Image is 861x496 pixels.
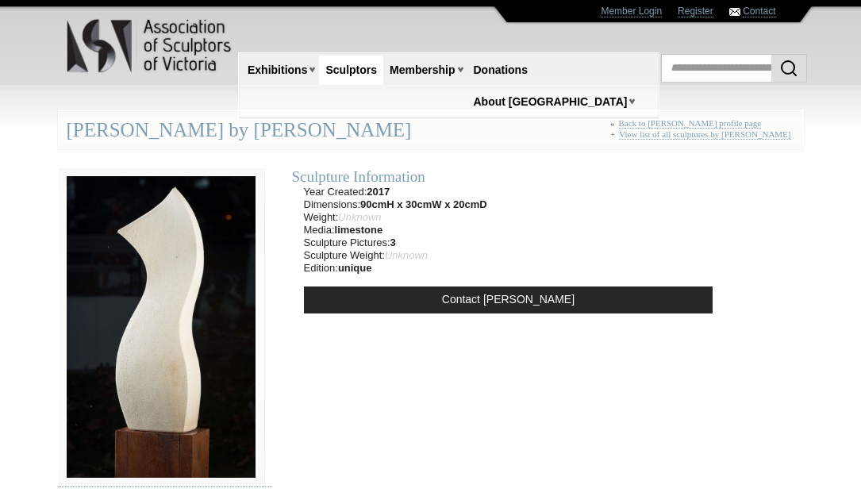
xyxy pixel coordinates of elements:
[383,56,461,85] a: Membership
[385,249,428,261] span: Unknown
[338,211,381,223] span: Unknown
[304,236,487,249] li: Sculpture Pictures:
[335,224,383,236] strong: limestone
[619,129,790,140] a: View list of all sculptures by [PERSON_NAME]
[390,236,396,248] strong: 3
[360,198,487,210] strong: 90cmH x 30cmW x 20cmD
[319,56,383,85] a: Sculptors
[241,56,313,85] a: Exhibitions
[678,6,713,17] a: Register
[619,118,762,129] a: Back to [PERSON_NAME] profile page
[304,198,487,211] li: Dimensions:
[66,16,235,76] img: logo.png
[292,167,725,186] div: Sculpture Information
[601,6,662,17] a: Member Login
[779,59,798,78] img: Search
[743,6,775,17] a: Contact
[58,110,804,152] div: [PERSON_NAME] by [PERSON_NAME]
[729,8,740,16] img: Contact ASV
[467,56,534,85] a: Donations
[304,249,487,262] li: Sculpture Weight:
[367,186,390,198] strong: 2017
[304,186,487,198] li: Year Created:
[304,286,713,313] a: Contact [PERSON_NAME]
[304,211,487,224] li: Weight:
[467,87,634,117] a: About [GEOGRAPHIC_DATA]
[610,118,795,146] div: « +
[304,224,487,236] li: Media:
[338,262,372,274] strong: unique
[58,167,264,486] img: 002-170327_mifgs651__medium.jpg
[304,262,487,275] li: Edition:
